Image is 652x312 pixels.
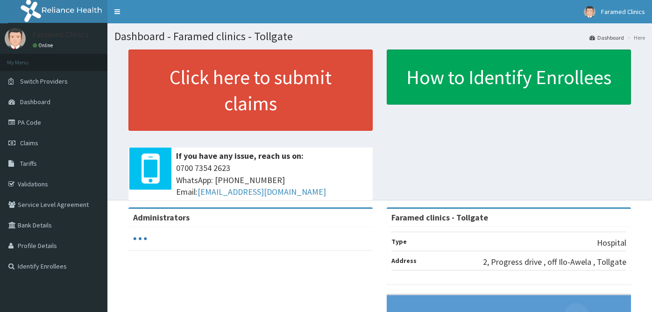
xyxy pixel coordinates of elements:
span: Faramed Clinics [601,7,645,16]
a: How to Identify Enrollees [387,50,631,105]
span: Dashboard [20,98,50,106]
a: Dashboard [589,34,624,42]
img: User Image [584,6,595,18]
span: Switch Providers [20,77,68,85]
b: Type [391,237,407,246]
strong: Faramed clinics - Tollgate [391,212,488,223]
p: Hospital [597,237,626,249]
span: 0700 7354 2623 WhatsApp: [PHONE_NUMBER] Email: [176,162,368,198]
span: Tariffs [20,159,37,168]
svg: audio-loading [133,232,147,246]
a: Click here to submit claims [128,50,373,131]
b: If you have any issue, reach us on: [176,150,304,161]
b: Address [391,256,417,265]
img: User Image [5,28,26,49]
h1: Dashboard - Faramed clinics - Tollgate [114,30,645,43]
a: Online [33,42,55,49]
p: Faramed Clinics [33,30,89,39]
a: [EMAIL_ADDRESS][DOMAIN_NAME] [198,186,326,197]
p: 2, Progress drive , off Ilo-Awela , Tollgate [483,256,626,268]
li: Here [625,34,645,42]
b: Administrators [133,212,190,223]
span: Claims [20,139,38,147]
